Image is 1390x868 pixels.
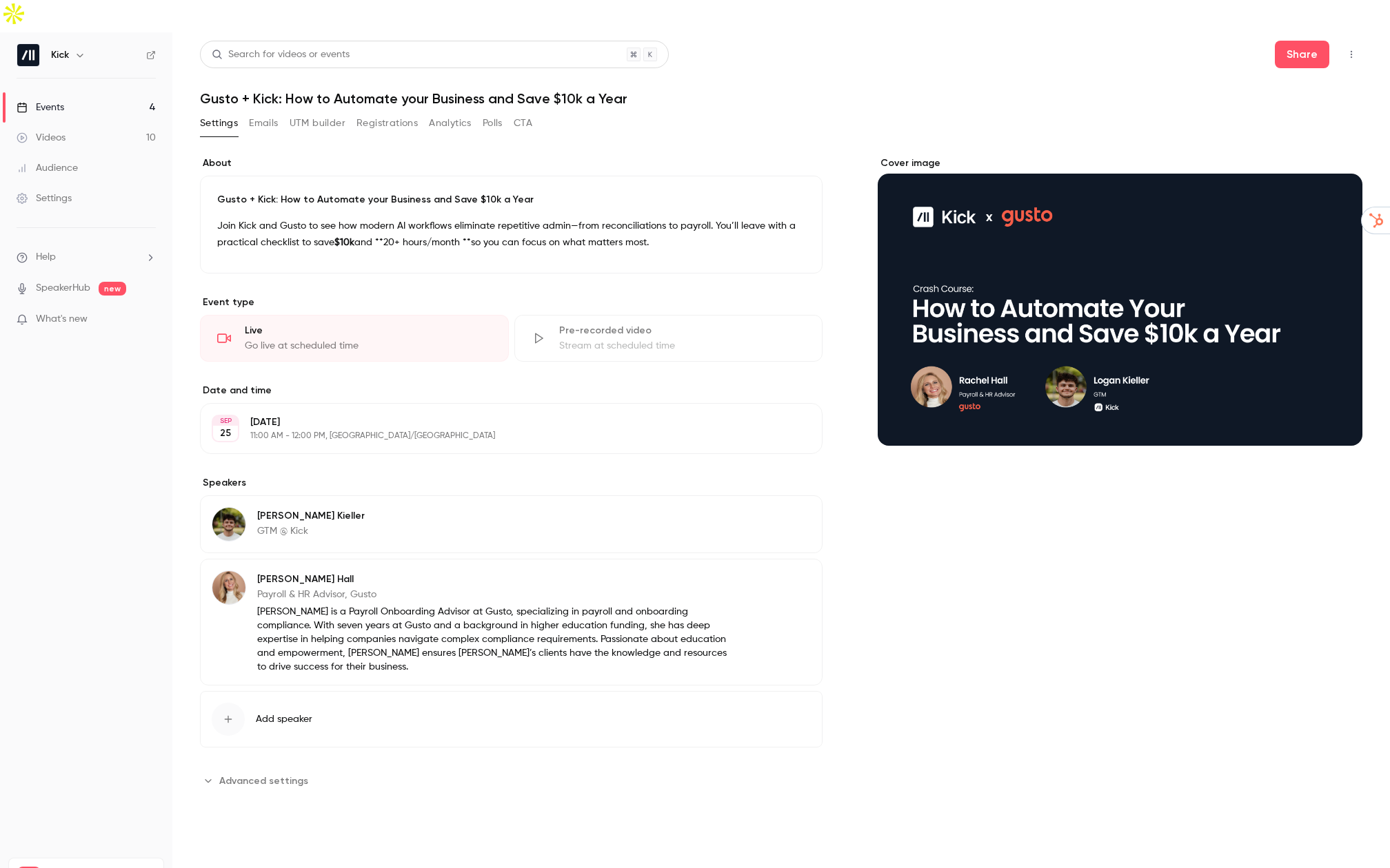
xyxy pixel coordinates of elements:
[878,156,1362,446] section: Cover image
[290,112,345,134] button: UTM builder
[200,156,823,170] label: About
[219,774,308,788] span: Advanced settings
[200,112,238,134] button: Settings
[212,508,245,541] img: Logan Kieller
[212,48,350,62] div: Search for videos or events
[200,769,823,792] section: Advanced settings
[139,313,156,326] iframe: Noticeable Trigger
[213,416,238,426] div: SEP
[200,559,823,685] div: Rachel Hall[PERSON_NAME] HallPayroll & HR Advisor, Gusto[PERSON_NAME] is a Payroll Onboarding Adv...
[250,431,749,442] p: 11:00 AM - 12:00 PM, [GEOGRAPHIC_DATA]/[GEOGRAPHIC_DATA]
[483,112,503,134] button: Polls
[17,131,66,145] div: Videos
[249,112,278,134] button: Emails
[257,588,733,601] p: Payroll & HR Advisor, Gusto
[245,339,492,353] div: Go live at scheduled time
[200,495,823,553] div: Logan Kieller[PERSON_NAME] KiellerGTM @ Kick
[200,476,823,490] label: Speakers
[36,250,56,265] span: Help
[217,193,805,207] p: Gusto + Kick: How to Automate your Business and Save $10k a Year
[1275,41,1329,68] button: Share
[17,161,78,175] div: Audience
[514,112,532,134] button: CTA
[36,281,90,296] a: SpeakerHub
[200,769,316,792] button: Advanced settings
[220,426,231,440] p: 25
[250,415,749,429] p: [DATE]
[257,572,733,586] p: [PERSON_NAME] Hall
[200,315,509,362] div: LiveGo live at scheduled time
[200,691,823,747] button: Add speaker
[17,192,72,205] div: Settings
[514,315,823,362] div: Pre-recorded videoStream at scheduled time
[17,250,156,265] li: help-dropdown-opener
[878,156,1362,170] label: Cover image
[36,312,88,327] span: What's new
[99,282,126,296] span: new
[17,101,64,114] div: Events
[200,296,823,309] p: Event type
[356,112,418,134] button: Registrations
[200,384,823,397] label: Date and time
[212,571,245,604] img: Rachel Hall
[559,339,806,353] div: Stream at scheduled time
[257,509,365,523] p: [PERSON_NAME] Kieller
[334,238,354,247] strong: $10k
[257,605,733,674] p: [PERSON_NAME] is a Payroll Onboarding Advisor at Gusto, specializing in payroll and onboarding co...
[257,524,365,538] p: GTM @ Kick
[559,324,806,338] div: Pre-recorded video
[51,48,69,62] h6: Kick
[429,112,472,134] button: Analytics
[200,90,1362,107] h1: Gusto + Kick: How to Automate your Business and Save $10k a Year
[217,218,805,251] p: Join Kick and Gusto to see how modern AI workflows eliminate repetitive admin—from reconciliation...
[245,324,492,338] div: Live
[256,712,312,726] span: Add speaker
[17,44,39,66] img: Kick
